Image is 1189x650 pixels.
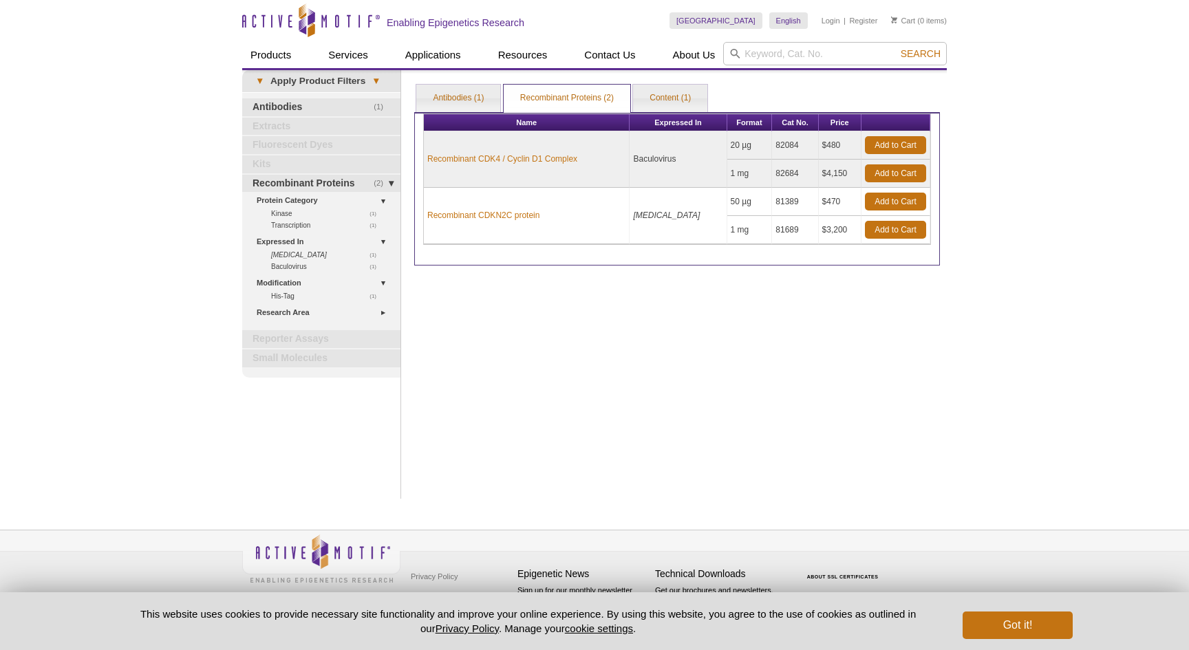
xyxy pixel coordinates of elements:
[257,235,392,249] a: Expressed In
[727,216,773,244] td: 1 mg
[891,16,915,25] a: Cart
[665,42,724,68] a: About Us
[436,622,499,634] a: Privacy Policy
[772,131,818,160] td: 82084
[849,16,877,25] a: Register
[891,12,947,29] li: (0 items)
[727,188,773,216] td: 50 µg
[819,131,861,160] td: $480
[517,585,648,631] p: Sign up for our monthly newsletter highlighting recent publications in the field of epigenetics.
[772,114,818,131] th: Cat No.
[242,98,400,116] a: (1)Antibodies
[727,131,773,160] td: 20 µg
[249,75,270,87] span: ▾
[374,175,391,193] span: (2)
[427,209,539,221] a: Recombinant CDKN2C protein
[865,164,926,182] a: Add to Cart
[865,193,926,210] a: Add to Cart
[630,114,727,131] th: Expressed In
[633,210,700,220] i: [MEDICAL_DATA]
[257,305,392,320] a: Research Area
[242,349,400,367] a: Small Molecules
[369,249,384,261] span: (1)
[901,48,941,59] span: Search
[271,219,384,231] a: (1)Transcription
[630,131,727,188] td: Baculovirus
[271,261,384,272] a: (1)Baculovirus
[891,17,897,23] img: Your Cart
[772,188,818,216] td: 81389
[242,42,299,68] a: Products
[242,118,400,136] a: Extracts
[427,153,577,165] a: Recombinant CDK4 / Cyclin D1 Complex
[271,208,384,219] a: (1)Kinase
[369,290,384,302] span: (1)
[257,193,392,208] a: Protein Category
[387,17,524,29] h2: Enabling Epigenetics Research
[576,42,643,68] a: Contact Us
[116,607,940,636] p: This website uses cookies to provide necessary site functionality and improve your online experie...
[369,219,384,231] span: (1)
[897,47,945,60] button: Search
[772,216,818,244] td: 81689
[242,70,400,92] a: ▾Apply Product Filters▾
[655,585,786,620] p: Get our brochures and newsletters, or request them by mail.
[407,566,461,587] a: Privacy Policy
[242,530,400,586] img: Active Motif,
[242,136,400,154] a: Fluorescent Dyes
[865,136,926,154] a: Add to Cart
[963,611,1073,639] button: Got it!
[517,568,648,580] h4: Epigenetic News
[271,249,384,261] a: (1) [MEDICAL_DATA]
[242,155,400,173] a: Kits
[397,42,469,68] a: Applications
[772,160,818,188] td: 82684
[565,622,633,634] button: cookie settings
[424,114,630,131] th: Name
[490,42,556,68] a: Resources
[819,216,861,244] td: $3,200
[242,175,400,193] a: (2)Recombinant Proteins
[374,98,391,116] span: (1)
[655,568,786,580] h4: Technical Downloads
[365,75,387,87] span: ▾
[320,42,376,68] a: Services
[865,221,926,239] a: Add to Cart
[407,587,480,607] a: Terms & Conditions
[769,12,808,29] a: English
[670,12,762,29] a: [GEOGRAPHIC_DATA]
[271,251,327,259] i: [MEDICAL_DATA]
[369,208,384,219] span: (1)
[271,290,384,302] a: (1)His-Tag
[727,160,773,188] td: 1 mg
[257,276,392,290] a: Modification
[723,42,947,65] input: Keyword, Cat. No.
[633,85,707,112] a: Content (1)
[807,574,879,579] a: ABOUT SSL CERTIFICATES
[242,330,400,348] a: Reporter Assays
[844,12,846,29] li: |
[369,261,384,272] span: (1)
[822,16,840,25] a: Login
[793,554,896,585] table: Click to Verify - This site chose Symantec SSL for secure e-commerce and confidential communicati...
[504,85,630,112] a: Recombinant Proteins (2)
[819,114,861,131] th: Price
[819,160,861,188] td: $4,150
[819,188,861,216] td: $470
[727,114,773,131] th: Format
[416,85,500,112] a: Antibodies (1)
